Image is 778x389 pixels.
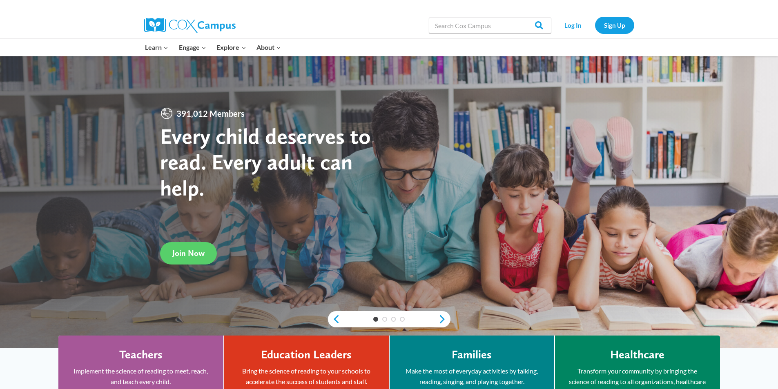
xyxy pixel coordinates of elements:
[173,107,248,120] span: 391,012 Members
[71,366,211,387] p: Implement the science of reading to meet, reach, and teach every child.
[610,348,664,362] h4: Healthcare
[555,17,634,33] nav: Secondary Navigation
[145,42,168,53] span: Learn
[555,17,591,33] a: Log In
[119,348,163,362] h4: Teachers
[429,17,551,33] input: Search Cox Campus
[140,39,286,56] nav: Primary Navigation
[402,366,542,387] p: Make the most of everyday activities by talking, reading, singing, and playing together.
[144,18,236,33] img: Cox Campus
[452,348,492,362] h4: Families
[595,17,634,33] a: Sign Up
[261,348,352,362] h4: Education Leaders
[382,317,387,322] a: 2
[236,366,377,387] p: Bring the science of reading to your schools to accelerate the success of students and staff.
[438,314,450,324] a: next
[256,42,281,53] span: About
[160,242,217,265] a: Join Now
[391,317,396,322] a: 3
[328,314,340,324] a: previous
[160,123,371,201] strong: Every child deserves to read. Every adult can help.
[400,317,405,322] a: 4
[179,42,206,53] span: Engage
[172,248,205,258] span: Join Now
[216,42,246,53] span: Explore
[373,317,378,322] a: 1
[328,311,450,327] div: content slider buttons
